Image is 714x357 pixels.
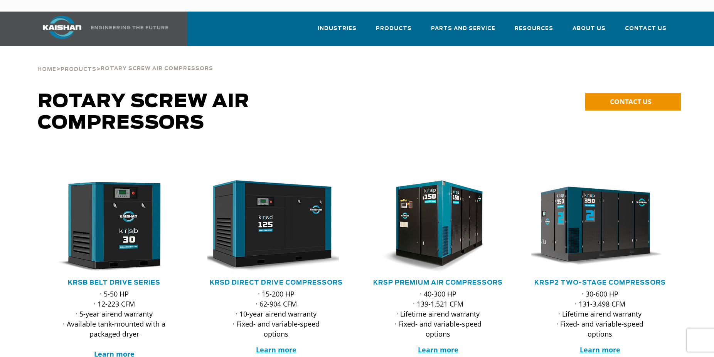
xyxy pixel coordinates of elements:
img: krsp350 [525,180,663,273]
a: KRSP2 Two-Stage Compressors [534,280,666,286]
a: Kaishan USA [33,12,170,46]
p: · 15-200 HP · 62-904 CFM · 10-year airend warranty · Fixed- and variable-speed options [223,289,329,339]
span: Parts and Service [431,24,495,33]
span: Home [37,67,56,72]
a: Parts and Service [431,18,495,45]
a: Home [37,65,56,72]
span: Contact Us [625,24,667,33]
a: Products [61,65,96,72]
a: KRSB Belt Drive Series [68,280,160,286]
p: · 40-300 HP · 139-1,521 CFM · Lifetime airend warranty · Fixed- and variable-speed options [385,289,491,339]
span: Products [61,67,96,72]
a: About Us [573,18,606,45]
a: Resources [515,18,553,45]
a: Products [376,18,412,45]
span: Rotary Screw Air Compressors [101,66,213,71]
img: kaishan logo [33,16,91,39]
a: Industries [318,18,357,45]
img: Engineering the future [91,26,168,29]
span: Products [376,24,412,33]
span: Industries [318,24,357,33]
img: krsb30 [40,180,177,273]
div: krsd125 [207,180,345,273]
div: krsp350 [531,180,669,273]
div: krsb30 [45,180,183,273]
img: krsd125 [202,180,339,273]
span: Rotary Screw Air Compressors [38,92,249,132]
div: > > [37,46,213,75]
img: krsp150 [364,180,501,273]
a: Learn more [256,345,296,354]
span: CONTACT US [610,97,651,106]
span: Resources [515,24,553,33]
div: krsp150 [369,180,507,273]
span: About Us [573,24,606,33]
a: Contact Us [625,18,667,45]
a: KRSP Premium Air Compressors [373,280,503,286]
a: Learn more [418,345,458,354]
p: · 30-600 HP · 131-3,498 CFM · Lifetime airend warranty · Fixed- and variable-speed options [547,289,653,339]
a: CONTACT US [585,93,681,111]
a: Learn more [580,345,620,354]
a: KRSD Direct Drive Compressors [210,280,343,286]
